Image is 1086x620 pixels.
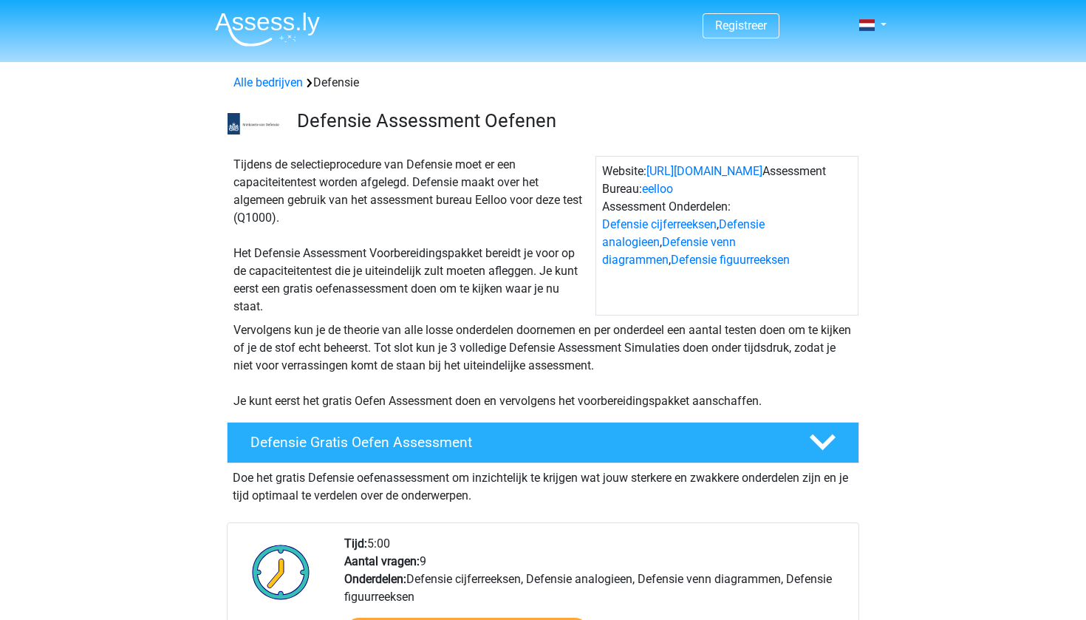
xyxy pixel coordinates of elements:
a: Defensie analogieen [602,217,765,249]
div: Tijdens de selectieprocedure van Defensie moet er een capaciteitentest worden afgelegd. Defensie ... [228,156,595,316]
a: Alle bedrijven [233,75,303,89]
h4: Defensie Gratis Oefen Assessment [250,434,785,451]
a: eelloo [642,182,673,196]
a: [URL][DOMAIN_NAME] [646,164,762,178]
a: Defensie cijferreeksen [602,217,717,231]
b: Onderdelen: [344,572,406,586]
a: Defensie Gratis Oefen Assessment [221,422,865,463]
div: Defensie [228,74,858,92]
h3: Defensie Assessment Oefenen [297,109,847,132]
b: Aantal vragen: [344,554,420,568]
img: Klok [244,535,318,609]
a: Defensie figuurreeksen [671,253,790,267]
a: Registreer [715,18,767,33]
b: Tijd: [344,536,367,551]
div: Vervolgens kun je de theorie van alle losse onderdelen doornemen en per onderdeel een aantal test... [228,321,858,410]
img: Assessly [215,12,320,47]
div: Website: Assessment Bureau: Assessment Onderdelen: , , , [595,156,858,316]
div: Doe het gratis Defensie oefenassessment om inzichtelijk te krijgen wat jouw sterkere en zwakkere ... [227,463,859,505]
a: Defensie venn diagrammen [602,235,736,267]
